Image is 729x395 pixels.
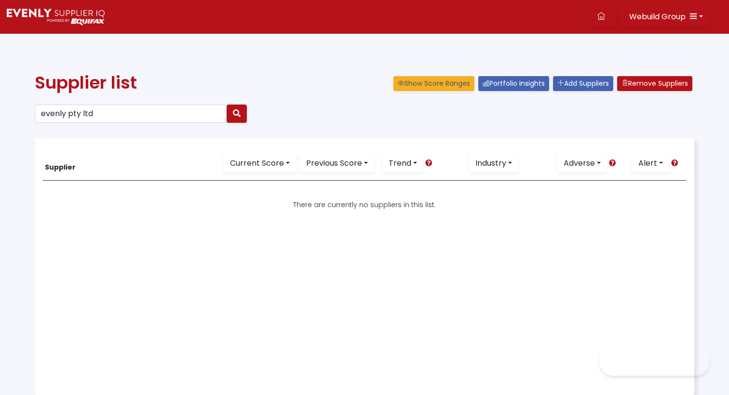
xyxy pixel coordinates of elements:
img: Supply Predict [7,9,105,25]
span: Webuild Group [629,11,686,22]
div: Button group with nested dropdown [300,154,374,172]
p: There are currently no suppliers in this list. [45,200,684,210]
input: Search your supplier list [35,105,227,123]
a: Add Suppliers [553,76,613,91]
iframe: Toggle Customer Support [599,347,710,376]
a: Current Score [224,154,296,172]
button: Webuild Group [619,8,709,26]
th: Supplier [43,146,222,181]
button: Show Score Ranges [393,76,474,91]
a: Previous Score [300,154,374,172]
div: Button group with nested dropdown [224,154,296,172]
span: Supplier list [35,70,137,95]
a: Portfolio Insights [478,76,549,91]
a: Industry [469,154,518,172]
a: Trend [382,154,423,172]
button: Remove Suppliers [617,76,692,91]
a: Adverse [557,154,607,172]
a: Alert [632,154,669,172]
